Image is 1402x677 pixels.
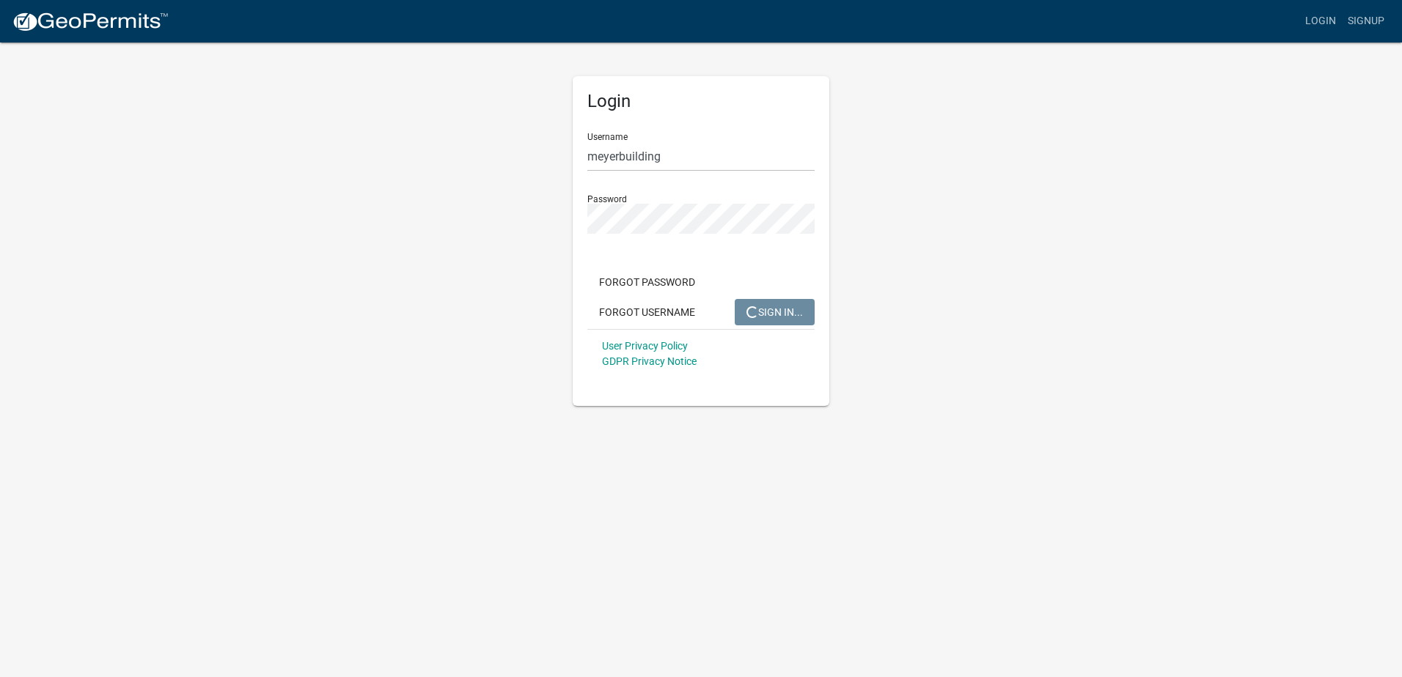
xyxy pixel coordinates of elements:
button: SIGN IN... [735,299,815,325]
a: User Privacy Policy [602,340,688,352]
span: SIGN IN... [746,306,803,317]
h5: Login [587,91,815,112]
button: Forgot Password [587,269,707,295]
button: Forgot Username [587,299,707,325]
a: GDPR Privacy Notice [602,355,697,367]
a: Signup [1342,7,1390,35]
a: Login [1299,7,1342,35]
